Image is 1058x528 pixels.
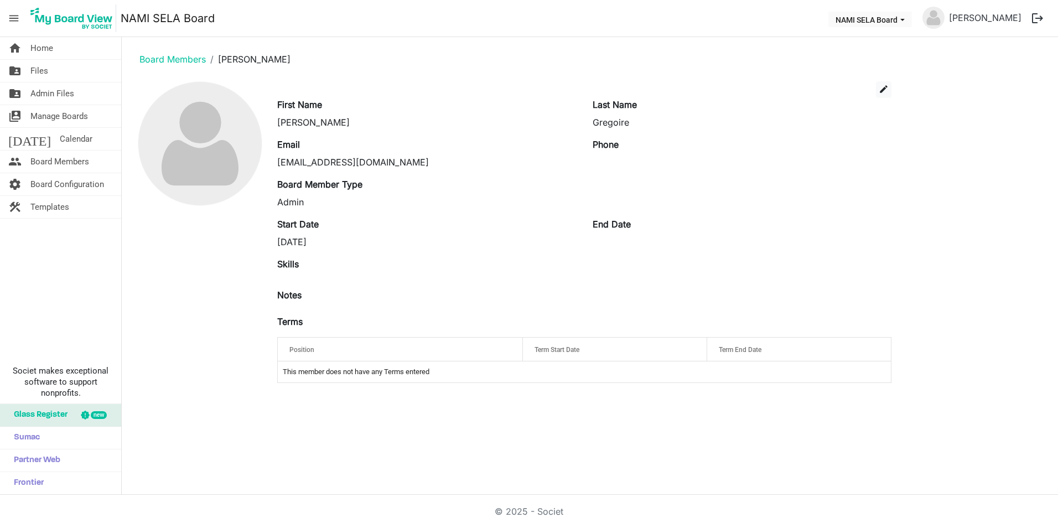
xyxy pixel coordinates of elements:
span: [DATE] [8,128,51,150]
img: no-profile-picture.svg [138,82,262,205]
a: © 2025 - Societ [495,506,563,517]
span: Partner Web [8,449,60,472]
span: Templates [30,196,69,218]
td: This member does not have any Terms entered [278,361,891,382]
span: Glass Register [8,404,68,426]
label: First Name [277,98,322,111]
a: [PERSON_NAME] [945,7,1026,29]
span: Calendar [60,128,92,150]
div: Gregoire [593,116,891,129]
label: Last Name [593,98,637,111]
span: folder_shared [8,60,22,82]
span: Societ makes exceptional software to support nonprofits. [5,365,116,398]
a: My Board View Logo [27,4,121,32]
li: [PERSON_NAME] [206,53,291,66]
span: switch_account [8,105,22,127]
label: Email [277,138,300,151]
div: [EMAIL_ADDRESS][DOMAIN_NAME] [277,156,576,169]
span: edit [879,84,889,94]
span: Board Configuration [30,173,104,195]
label: Phone [593,138,619,151]
a: Board Members [139,54,206,65]
span: Term End Date [719,346,761,354]
span: Manage Boards [30,105,88,127]
label: Skills [277,257,299,271]
span: menu [3,8,24,29]
span: Frontier [8,472,44,494]
label: Notes [277,288,302,302]
div: [PERSON_NAME] [277,116,576,129]
div: Admin [277,195,576,209]
span: Admin Files [30,82,74,105]
div: [DATE] [277,235,576,249]
label: Board Member Type [277,178,362,191]
span: Files [30,60,48,82]
a: NAMI SELA Board [121,7,215,29]
button: logout [1026,7,1049,30]
div: new [91,411,107,419]
span: Position [289,346,314,354]
label: Start Date [277,218,319,231]
span: Board Members [30,151,89,173]
span: settings [8,173,22,195]
button: NAMI SELA Board dropdownbutton [828,12,912,27]
span: folder_shared [8,82,22,105]
span: Sumac [8,427,40,449]
label: End Date [593,218,631,231]
span: people [8,151,22,173]
span: construction [8,196,22,218]
img: no-profile-picture.svg [922,7,945,29]
img: My Board View Logo [27,4,116,32]
span: Home [30,37,53,59]
label: Terms [277,315,303,328]
span: home [8,37,22,59]
button: edit [876,81,891,98]
span: Term Start Date [535,346,579,354]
